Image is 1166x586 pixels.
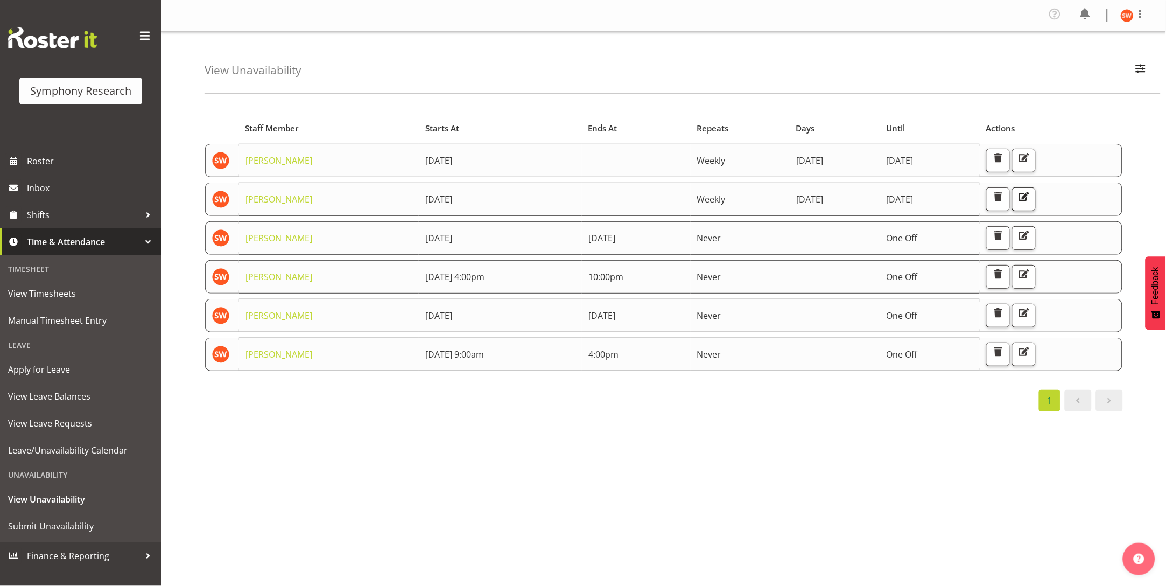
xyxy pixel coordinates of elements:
div: Unavailability [3,464,159,486]
span: Roster [27,153,156,169]
span: Leave/Unavailability Calendar [8,442,153,458]
button: Delete Unavailability [986,343,1010,366]
div: Starts At [425,122,576,135]
a: Manual Timesheet Entry [3,307,159,334]
span: [DATE] [425,310,452,322]
a: [PERSON_NAME] [245,232,312,244]
span: [DATE] [887,155,914,166]
button: Edit Unavailability [1012,304,1036,327]
img: shannon-whelan11890.jpg [1121,9,1134,22]
a: View Unavailability [3,486,159,513]
span: One Off [887,271,918,283]
span: Submit Unavailability [8,518,153,534]
a: Leave/Unavailability Calendar [3,437,159,464]
span: View Unavailability [8,491,153,507]
span: Feedback [1151,267,1161,305]
button: Delete Unavailability [986,226,1010,250]
span: Weekly [697,155,726,166]
div: Actions [986,122,1116,135]
span: [DATE] [588,232,615,244]
a: [PERSON_NAME] [245,155,312,166]
img: shannon-whelan11890.jpg [212,268,229,285]
span: Shifts [27,207,140,223]
span: Apply for Leave [8,361,153,378]
img: shannon-whelan11890.jpg [212,191,229,208]
div: Ends At [588,122,684,135]
button: Filter Employees [1129,59,1152,82]
img: shannon-whelan11890.jpg [212,346,229,363]
span: Manual Timesheet Entry [8,312,153,329]
span: Never [697,271,721,283]
span: [DATE] [425,155,452,166]
img: Rosterit website logo [8,27,97,48]
button: Edit Unavailability [1012,149,1036,172]
img: help-xxl-2.png [1134,554,1144,564]
button: Edit Unavailability [1012,343,1036,366]
a: [PERSON_NAME] [245,271,312,283]
span: View Leave Requests [8,415,153,431]
button: Edit Unavailability [1012,187,1036,211]
span: Inbox [27,180,156,196]
img: shannon-whelan11890.jpg [212,229,229,247]
span: Never [697,348,721,360]
span: View Leave Balances [8,388,153,404]
span: [DATE] [797,155,824,166]
h4: View Unavailability [205,64,301,76]
span: One Off [887,232,918,244]
a: Apply for Leave [3,356,159,383]
button: Delete Unavailability [986,149,1010,172]
div: Leave [3,334,159,356]
span: Never [697,310,721,322]
span: Weekly [697,193,726,205]
span: 4:00pm [588,348,619,360]
a: View Timesheets [3,280,159,307]
span: [DATE] [588,310,615,322]
span: 10:00pm [588,271,623,283]
div: Days [796,122,874,135]
a: View Leave Requests [3,410,159,437]
img: shannon-whelan11890.jpg [212,152,229,169]
img: shannon-whelan11890.jpg [212,307,229,324]
div: Staff Member [245,122,413,135]
button: Feedback - Show survey [1146,256,1166,330]
span: [DATE] [887,193,914,205]
span: Finance & Reporting [27,548,140,564]
div: Until [886,122,974,135]
span: [DATE] 4:00pm [425,271,484,283]
button: Edit Unavailability [1012,265,1036,289]
div: Symphony Research [30,83,131,99]
span: One Off [887,348,918,360]
button: Delete Unavailability [986,304,1010,327]
a: Submit Unavailability [3,513,159,540]
span: Never [697,232,721,244]
a: [PERSON_NAME] [245,193,312,205]
span: View Timesheets [8,285,153,302]
button: Edit Unavailability [1012,226,1036,250]
button: Delete Unavailability [986,265,1010,289]
span: [DATE] [425,232,452,244]
a: [PERSON_NAME] [245,310,312,322]
button: Delete Unavailability [986,187,1010,211]
span: [DATE] [425,193,452,205]
span: Time & Attendance [27,234,140,250]
div: Repeats [697,122,784,135]
span: [DATE] [797,193,824,205]
a: [PERSON_NAME] [245,348,312,360]
a: View Leave Balances [3,383,159,410]
span: [DATE] 9:00am [425,348,484,360]
div: Timesheet [3,258,159,280]
span: One Off [887,310,918,322]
